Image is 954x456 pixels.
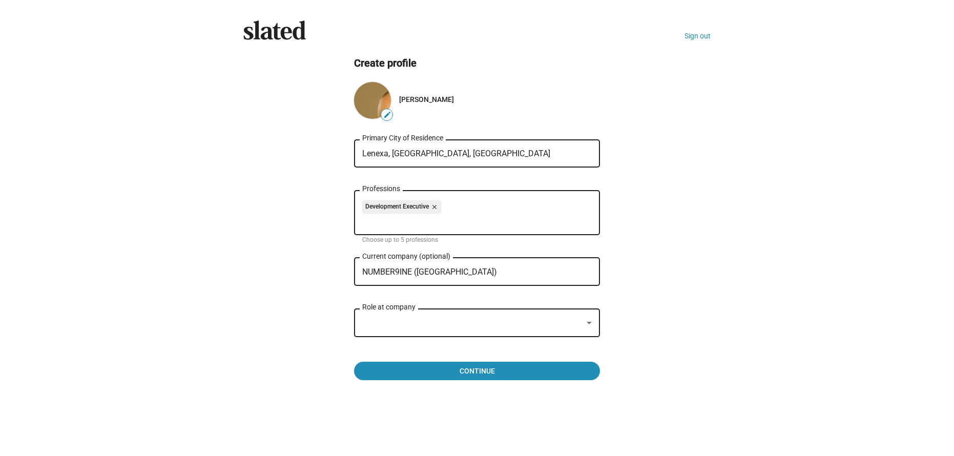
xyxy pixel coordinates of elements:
[354,56,600,70] h2: Create profile
[354,362,600,380] button: Continue
[362,236,438,244] mat-hint: Choose up to 5 professions
[383,111,391,119] mat-icon: edit
[362,362,592,380] span: Continue
[362,200,441,214] mat-chip: Development Executive
[685,32,711,40] a: Sign out
[399,95,600,103] div: [PERSON_NAME]
[429,202,438,212] mat-icon: close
